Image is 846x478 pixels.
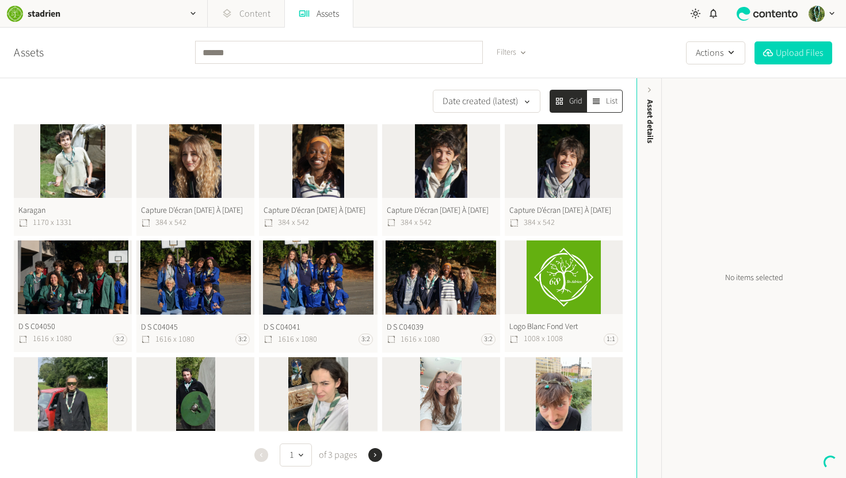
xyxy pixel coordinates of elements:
button: Actions [686,41,745,64]
button: 1 [280,443,312,466]
button: Filters [487,42,535,63]
a: Assets [14,44,44,62]
h2: stadrien [28,7,60,21]
div: No items selected [662,78,846,478]
span: List [606,95,618,108]
button: Upload Files [754,41,832,64]
img: stadrien [7,6,23,22]
button: Date created (latest) [433,90,540,113]
span: Grid [569,95,582,108]
span: Asset details [644,100,656,143]
img: Saint Adrien [809,6,825,22]
span: of 3 pages [317,448,357,462]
